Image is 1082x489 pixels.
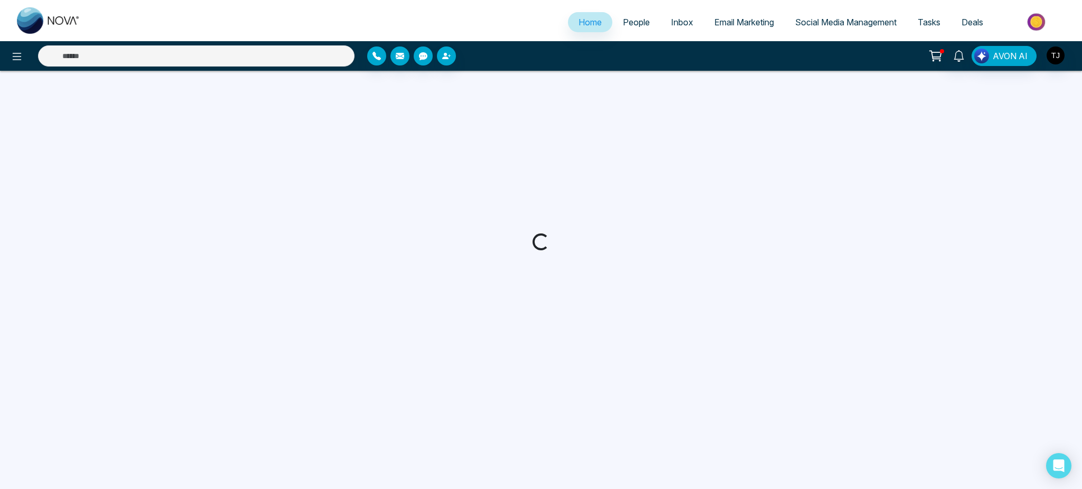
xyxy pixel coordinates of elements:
[568,12,612,32] a: Home
[17,7,80,34] img: Nova CRM Logo
[714,17,774,27] span: Email Marketing
[907,12,951,32] a: Tasks
[671,17,693,27] span: Inbox
[1046,453,1071,478] div: Open Intercom Messenger
[579,17,602,27] span: Home
[993,50,1028,62] span: AVON AI
[785,12,907,32] a: Social Media Management
[704,12,785,32] a: Email Marketing
[660,12,704,32] a: Inbox
[795,17,897,27] span: Social Media Management
[962,17,983,27] span: Deals
[972,46,1037,66] button: AVON AI
[951,12,994,32] a: Deals
[974,49,989,63] img: Lead Flow
[1047,46,1065,64] img: User Avatar
[999,10,1076,34] img: Market-place.gif
[918,17,940,27] span: Tasks
[623,17,650,27] span: People
[612,12,660,32] a: People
